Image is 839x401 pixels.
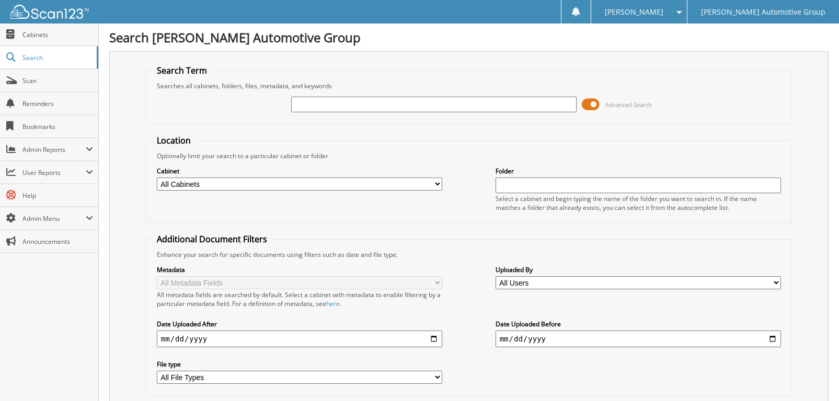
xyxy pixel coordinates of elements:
[22,191,93,200] span: Help
[152,81,786,90] div: Searches all cabinets, folders, files, metadata, and keywords
[496,194,781,212] div: Select a cabinet and begin typing the name of the folder you want to search in. If the name match...
[157,320,442,328] label: Date Uploaded After
[22,168,86,177] span: User Reports
[152,151,786,160] div: Optionally limit your search to a particular cabinet or folder
[10,5,89,19] img: scan123-logo-white.svg
[152,250,786,259] div: Enhance your search for specific documents using filters such as date and file type.
[22,76,93,85] span: Scan
[605,9,663,15] span: [PERSON_NAME]
[787,351,839,401] iframe: Chat Widget
[152,65,212,76] legend: Search Term
[496,265,781,274] label: Uploaded By
[22,30,93,39] span: Cabinets
[701,9,825,15] span: [PERSON_NAME] Automotive Group
[157,360,442,369] label: File type
[22,214,86,223] span: Admin Menu
[22,145,86,154] span: Admin Reports
[605,101,652,109] span: Advanced Search
[109,29,829,46] h1: Search [PERSON_NAME] Automotive Group
[152,135,196,146] legend: Location
[496,167,781,175] label: Folder
[22,122,93,131] span: Bookmarks
[157,167,442,175] label: Cabinet
[157,331,442,347] input: start
[22,53,91,62] span: Search
[22,237,93,246] span: Announcements
[22,99,93,108] span: Reminders
[152,233,272,245] legend: Additional Document Filters
[496,320,781,328] label: Date Uploaded Before
[157,265,442,274] label: Metadata
[157,290,442,308] div: All metadata fields are searched by default. Select a cabinet with metadata to enable filtering b...
[496,331,781,347] input: end
[326,299,340,308] a: here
